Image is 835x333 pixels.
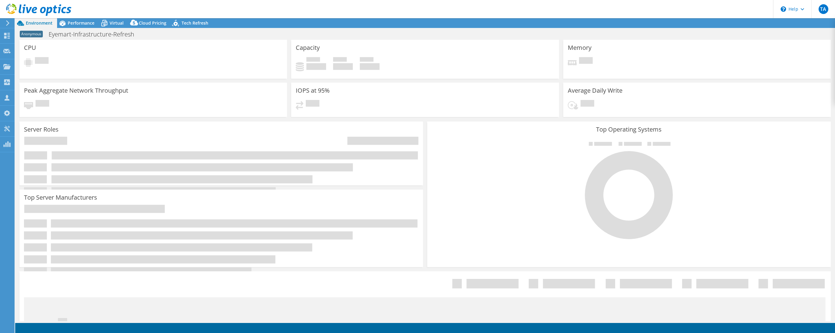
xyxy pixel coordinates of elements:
[306,63,326,70] h4: 0 GiB
[306,57,320,63] span: Used
[333,63,353,70] h4: 0 GiB
[579,57,593,65] span: Pending
[333,57,347,63] span: Free
[24,44,36,51] h3: CPU
[26,20,53,26] span: Environment
[139,20,166,26] span: Cloud Pricing
[296,87,330,94] h3: IOPS at 95%
[20,31,43,37] span: Anonymous
[24,194,97,201] h3: Top Server Manufacturers
[568,44,591,51] h3: Memory
[24,87,128,94] h3: Peak Aggregate Network Throughput
[182,20,208,26] span: Tech Refresh
[24,126,59,133] h3: Server Roles
[360,57,373,63] span: Total
[568,87,622,94] h3: Average Daily Write
[110,20,124,26] span: Virtual
[819,4,828,14] span: TA
[46,31,144,38] h1: Eyemart-Infrastructure-Refresh
[68,20,94,26] span: Performance
[432,126,826,133] h3: Top Operating Systems
[36,100,49,108] span: Pending
[35,57,49,65] span: Pending
[360,63,380,70] h4: 0 GiB
[306,100,319,108] span: Pending
[296,44,320,51] h3: Capacity
[781,6,786,12] svg: \n
[581,100,594,108] span: Pending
